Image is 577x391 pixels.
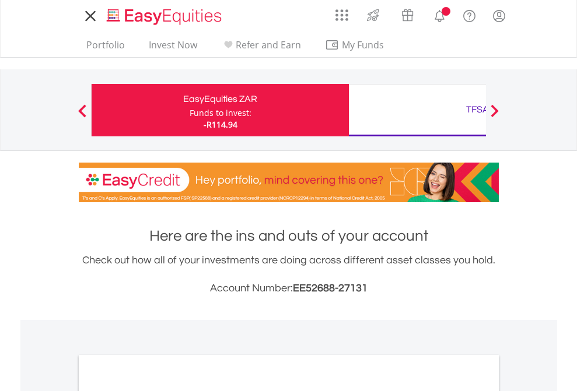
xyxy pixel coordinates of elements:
img: EasyEquities_Logo.png [104,7,226,26]
img: vouchers-v2.svg [398,6,417,24]
img: EasyCredit Promotion Banner [79,163,499,202]
button: Previous [71,110,94,122]
span: My Funds [325,37,401,52]
div: EasyEquities ZAR [99,91,342,107]
span: Refer and Earn [236,38,301,51]
div: Check out how all of your investments are doing across different asset classes you hold. [79,252,499,297]
h3: Account Number: [79,280,499,297]
span: -R114.94 [204,119,237,130]
span: EE52688-27131 [293,283,368,294]
img: thrive-v2.svg [363,6,383,24]
a: Home page [102,3,226,26]
a: AppsGrid [328,3,356,22]
a: Vouchers [390,3,425,24]
a: Portfolio [82,39,130,57]
a: Invest Now [144,39,202,57]
a: My Profile [484,3,514,29]
a: Notifications [425,3,454,26]
a: FAQ's and Support [454,3,484,26]
h1: Here are the ins and outs of your account [79,226,499,246]
div: Funds to invest: [190,107,251,119]
img: grid-menu-icon.svg [335,9,348,22]
a: Refer and Earn [216,39,306,57]
button: Next [483,110,506,122]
